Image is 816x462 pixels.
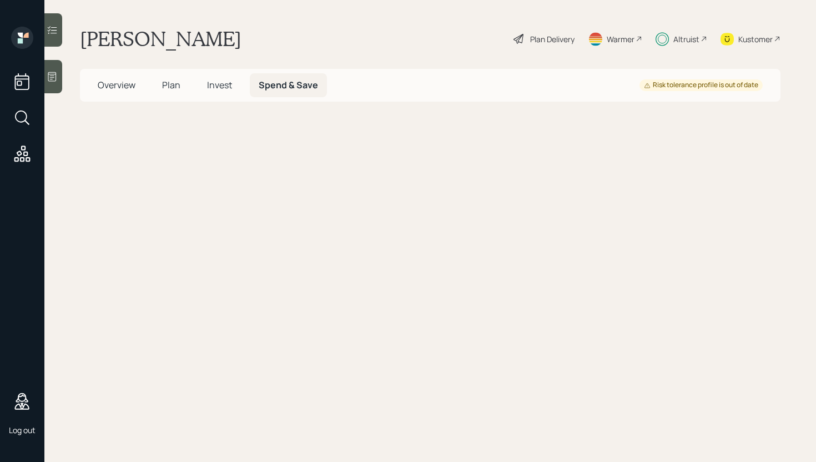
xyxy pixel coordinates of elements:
[530,33,575,45] div: Plan Delivery
[644,81,758,90] div: Risk tolerance profile is out of date
[207,79,232,91] span: Invest
[162,79,180,91] span: Plan
[80,27,241,51] h1: [PERSON_NAME]
[738,33,773,45] div: Kustomer
[259,79,318,91] span: Spend & Save
[673,33,699,45] div: Altruist
[98,79,135,91] span: Overview
[607,33,634,45] div: Warmer
[9,425,36,435] div: Log out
